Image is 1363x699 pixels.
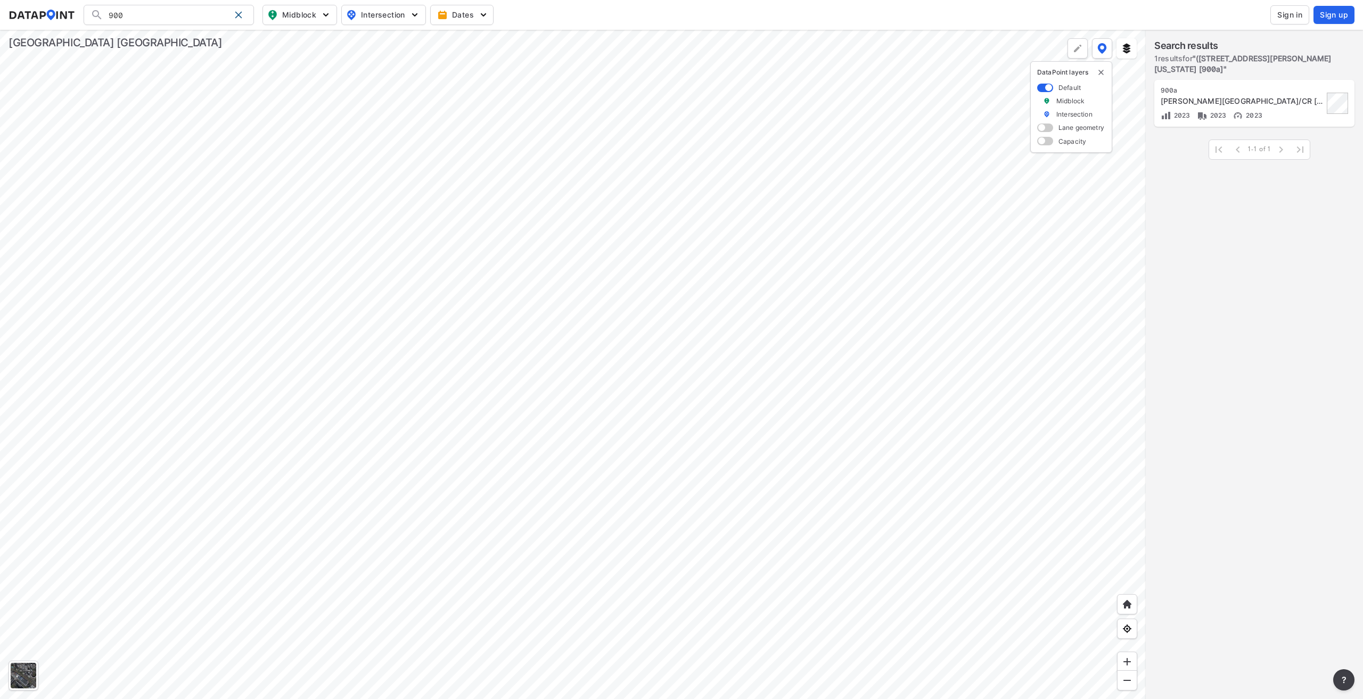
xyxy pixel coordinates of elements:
[1043,110,1050,119] img: marker_Intersection.6861001b.svg
[1097,68,1105,77] button: delete
[1313,6,1354,24] button: Sign up
[1247,145,1271,154] span: 1-1 of 1
[1058,123,1104,132] label: Lane geometry
[345,9,358,21] img: map_pin_int.54838e6b.svg
[1117,670,1137,690] div: Zoom out
[1270,5,1309,24] button: Sign in
[1092,38,1112,59] button: DataPoint layers
[1233,110,1243,121] img: Vehicle speed
[267,9,330,21] span: Midblock
[103,6,230,23] input: Search
[1333,669,1354,690] button: more
[1117,619,1137,639] div: View my location
[230,6,247,23] div: Clear search
[1121,43,1132,54] img: layers.ee07997e.svg
[321,10,331,20] img: 5YPKRKmlfpI5mqlR8AD95paCi+0kK1fRFDJSaMmawlwaeJcJwk9O2fotCW5ve9gAAAAASUVORK5CYII=
[1154,38,1354,53] label: Search results
[1271,140,1291,159] span: Next Page
[341,5,426,25] button: Intersection
[9,35,222,50] div: [GEOGRAPHIC_DATA] [GEOGRAPHIC_DATA]
[1117,652,1137,672] div: Zoom in
[266,9,279,21] img: map_pin_mid.602f9df1.svg
[1122,675,1132,686] img: MAAAAAElFTkSuQmCC
[1097,43,1107,54] img: data-point-layers.37681fc9.svg
[1056,110,1093,119] label: Intersection
[1097,68,1105,77] img: close-external-leyer.3061a1c7.svg
[1228,140,1247,159] span: Previous Page
[1171,111,1190,119] span: 2023
[262,5,337,25] button: Midblock
[1311,6,1354,24] a: Sign up
[1209,140,1228,159] span: First Page
[346,9,419,21] span: Intersection
[1072,43,1083,54] img: +Dz8AAAAASUVORK5CYII=
[1043,96,1050,105] img: marker_Midblock.5ba75e30.svg
[1056,96,1085,105] label: Midblock
[9,10,75,20] img: dataPointLogo.9353c09d.svg
[1161,86,1324,95] div: 900a
[9,661,38,690] div: Toggle basemap
[1320,10,1348,20] span: Sign up
[1161,96,1324,106] div: Graves Ave/CR 4145 E of Kentucky Ave [900a]
[1243,111,1262,119] span: 2023
[1291,140,1310,159] span: Last Page
[1037,68,1105,77] p: DataPoint layers
[1268,5,1311,24] a: Sign in
[1154,54,1331,73] span: " ([STREET_ADDRESS][PERSON_NAME][US_STATE] [900a] "
[1122,599,1132,610] img: +XpAUvaXAN7GudzAAAAAElFTkSuQmCC
[1116,38,1137,59] button: External layers
[1058,137,1086,146] label: Capacity
[430,5,494,25] button: Dates
[1277,10,1302,20] span: Sign in
[478,10,489,20] img: 5YPKRKmlfpI5mqlR8AD95paCi+0kK1fRFDJSaMmawlwaeJcJwk9O2fotCW5ve9gAAAAASUVORK5CYII=
[1197,110,1208,121] img: Vehicle class
[1340,673,1348,686] span: ?
[1058,83,1081,92] label: Default
[1154,53,1354,75] label: 1 results for
[439,10,487,20] span: Dates
[1068,38,1088,59] div: Polygon tool
[1117,594,1137,614] div: Home
[409,10,420,20] img: 5YPKRKmlfpI5mqlR8AD95paCi+0kK1fRFDJSaMmawlwaeJcJwk9O2fotCW5ve9gAAAAASUVORK5CYII=
[437,10,448,20] img: calendar-gold.39a51dde.svg
[1122,656,1132,667] img: ZvzfEJKXnyWIrJytrsY285QMwk63cM6Drc+sIAAAAASUVORK5CYII=
[1122,623,1132,634] img: zeq5HYn9AnE9l6UmnFLPAAAAAElFTkSuQmCC
[1161,110,1171,121] img: Volume count
[1208,111,1227,119] span: 2023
